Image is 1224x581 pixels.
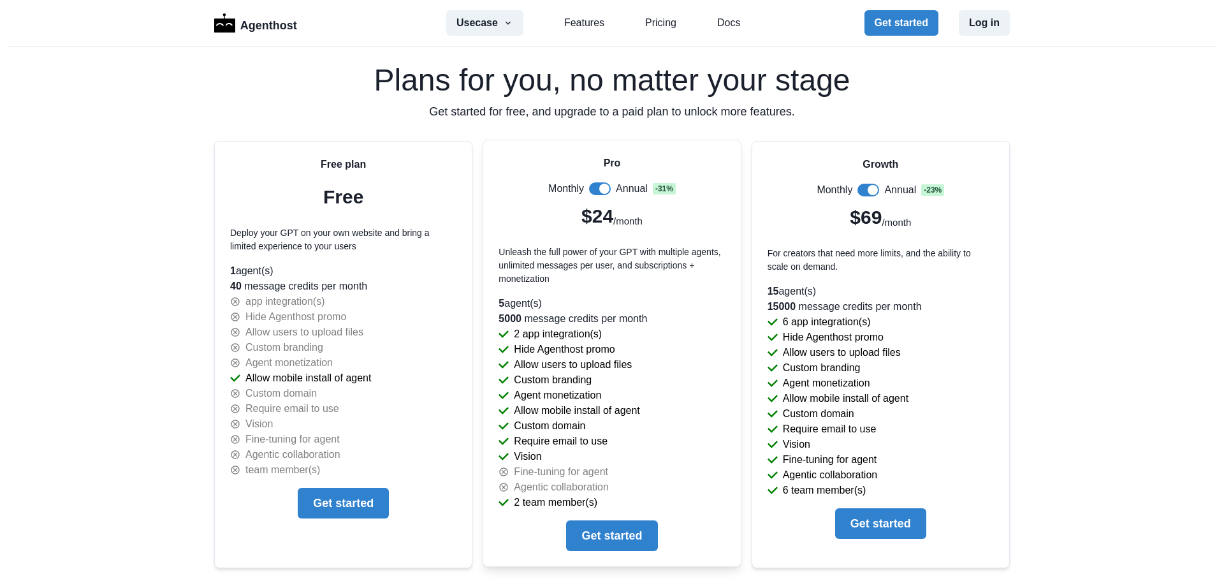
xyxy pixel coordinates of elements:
[884,182,916,198] p: Annual
[817,182,852,198] p: Monthly
[245,371,371,386] p: Allow mobile install of agent
[783,406,854,422] p: Custom domain
[548,181,584,196] p: Monthly
[499,311,725,327] p: message credits per month
[245,462,320,478] p: team member(s)
[245,309,346,325] p: Hide Agenthost promo
[240,12,297,34] p: Agenthost
[514,357,632,372] p: Allow users to upload files
[214,13,235,33] img: Logo
[783,452,877,467] p: Fine-tuning for agent
[514,327,602,342] p: 2 app integration(s)
[230,281,242,291] span: 40
[783,314,871,330] p: 6 app integration(s)
[768,286,779,297] span: 15
[864,10,938,36] button: Get started
[514,403,639,418] p: Allow mobile install of agent
[230,263,456,279] p: agent(s)
[863,157,898,172] p: Growth
[230,226,456,253] p: Deploy your GPT on your own website and bring a limited experience to your users
[321,157,366,172] p: Free plan
[230,279,456,294] p: message credits per month
[768,301,796,312] span: 15000
[921,184,944,196] span: - 23 %
[245,447,340,462] p: Agentic collaboration
[783,330,884,345] p: Hide Agenthost promo
[645,15,676,31] a: Pricing
[564,15,604,31] a: Features
[214,103,1010,121] p: Get started for free, and upgrade to a paid plan to unlock more features.
[499,296,725,311] p: agent(s)
[245,432,340,447] p: Fine-tuning for agent
[514,449,541,464] p: Vision
[959,10,1010,36] button: Log in
[323,182,363,211] p: Free
[514,495,597,510] p: 2 team member(s)
[514,342,615,357] p: Hide Agenthost promo
[835,508,926,539] button: Get started
[783,360,861,376] p: Custom branding
[783,467,878,483] p: Agentic collaboration
[783,483,866,498] p: 6 team member(s)
[653,183,676,195] span: - 31 %
[783,391,908,406] p: Allow mobile install of agent
[581,202,613,230] p: $24
[616,181,648,196] p: Annual
[298,488,389,518] button: Get started
[214,65,1010,96] h2: Plans for you, no matter your stage
[783,437,810,452] p: Vision
[245,401,339,416] p: Require email to use
[214,12,297,34] a: LogoAgenthost
[882,216,911,230] p: /month
[604,156,621,171] p: Pro
[499,313,521,324] span: 5000
[783,376,870,391] p: Agent monetization
[514,388,601,403] p: Agent monetization
[245,340,323,355] p: Custom branding
[514,464,608,480] p: Fine-tuning for agent
[446,10,523,36] button: Usecase
[245,325,363,340] p: Allow users to upload files
[566,520,657,551] button: Get started
[717,15,740,31] a: Docs
[768,247,994,274] p: For creators that need more limits, and the ability to scale on demand.
[245,294,325,309] p: app integration(s)
[499,298,504,309] span: 5
[514,418,585,434] p: Custom domain
[514,372,592,388] p: Custom branding
[613,214,643,229] p: /month
[768,299,994,314] p: message credits per month
[768,284,994,299] p: agent(s)
[783,345,901,360] p: Allow users to upload files
[245,386,317,401] p: Custom domain
[514,480,609,495] p: Agentic collaboration
[850,203,882,232] p: $69
[230,265,236,276] span: 1
[514,434,608,449] p: Require email to use
[783,422,877,437] p: Require email to use
[245,355,333,371] p: Agent monetization
[245,416,273,432] p: Vision
[499,246,725,286] p: Unleash the full power of your GPT with multiple agents, unlimited messages per user, and subscri...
